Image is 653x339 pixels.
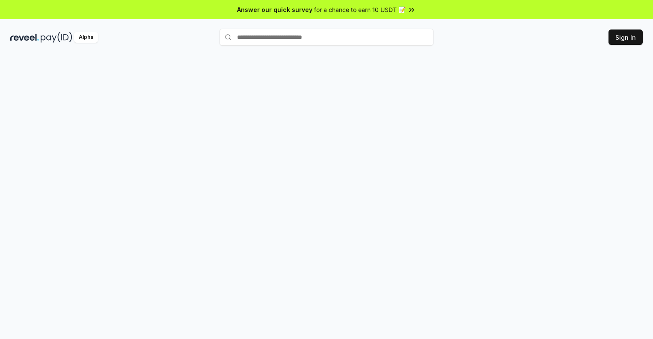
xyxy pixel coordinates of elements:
[41,32,72,43] img: pay_id
[237,5,312,14] span: Answer our quick survey
[10,32,39,43] img: reveel_dark
[314,5,406,14] span: for a chance to earn 10 USDT 📝
[74,32,98,43] div: Alpha
[608,29,643,45] button: Sign In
